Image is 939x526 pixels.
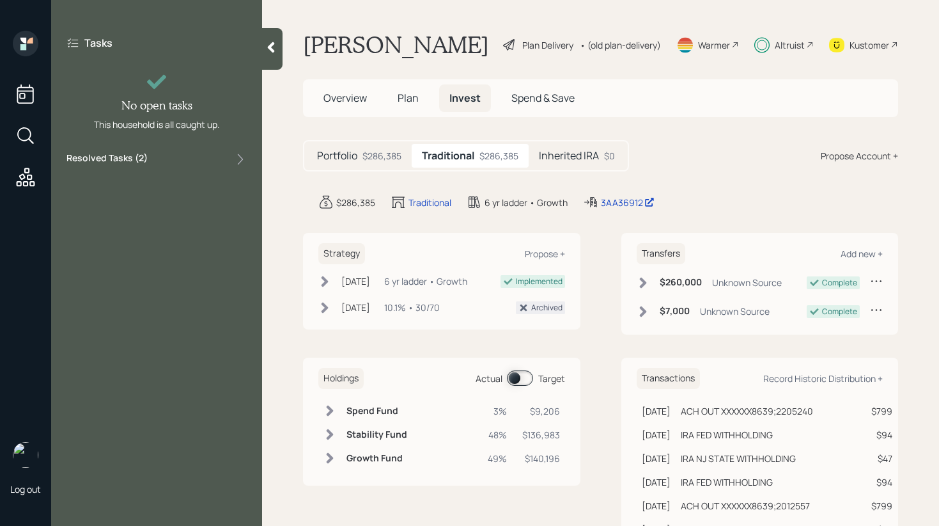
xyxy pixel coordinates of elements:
[538,372,565,385] div: Target
[700,305,770,318] div: Unknown Source
[698,38,730,52] div: Warmer
[637,368,700,389] h6: Transactions
[336,196,375,209] div: $286,385
[346,406,407,417] h6: Spend Fund
[398,91,419,105] span: Plan
[362,149,401,163] div: $286,385
[408,196,451,209] div: Traditional
[865,404,892,418] div: $799
[601,196,655,209] div: 3AA36912
[660,306,690,317] h6: $7,000
[449,91,481,105] span: Invest
[681,452,796,465] div: IRA NJ STATE WITHHOLDING
[516,276,563,287] div: Implemented
[318,368,364,389] h6: Holdings
[642,499,671,513] div: [DATE]
[642,428,671,442] div: [DATE]
[94,118,220,131] div: This household is all caught up.
[346,429,407,440] h6: Stability Fund
[522,428,560,442] div: $136,983
[479,149,518,163] div: $286,385
[660,277,702,288] h6: $260,000
[712,276,782,289] div: Unknown Source
[642,404,671,418] div: [DATE]
[317,150,357,162] h5: Portfolio
[865,452,892,465] div: $47
[485,196,568,209] div: 6 yr ladder • Growth
[121,99,192,113] h4: No open tasks
[865,475,892,489] div: $94
[822,277,857,289] div: Complete
[637,243,685,264] h6: Transfers
[775,38,805,52] div: Altruist
[642,475,671,489] div: [DATE]
[841,248,883,260] div: Add new +
[522,452,560,465] div: $140,196
[681,428,773,442] div: IRA FED WITHHOLDING
[346,453,407,464] h6: Growth Fund
[66,152,148,167] label: Resolved Tasks ( 2 )
[642,452,671,465] div: [DATE]
[539,150,599,162] h5: Inherited IRA
[384,301,440,314] div: 10.1% • 30/70
[341,275,370,288] div: [DATE]
[84,36,113,50] label: Tasks
[476,372,502,385] div: Actual
[323,91,367,105] span: Overview
[822,306,857,317] div: Complete
[318,243,365,264] h6: Strategy
[821,149,898,163] div: Propose Account +
[422,150,474,162] h5: Traditional
[488,404,507,418] div: 3%
[384,275,467,288] div: 6 yr ladder • Growth
[13,442,38,468] img: retirable_logo.png
[511,91,575,105] span: Spend & Save
[580,38,661,52] div: • (old plan-delivery)
[763,372,883,385] div: Record Historic Distribution +
[522,38,573,52] div: Plan Delivery
[10,483,41,495] div: Log out
[681,475,773,489] div: IRA FED WITHHOLDING
[488,452,507,465] div: 49%
[341,301,370,314] div: [DATE]
[681,404,813,418] div: ACH OUT XXXXXX8639;2205240
[522,404,560,418] div: $9,206
[604,149,615,163] div: $0
[488,428,507,442] div: 48%
[303,31,489,59] h1: [PERSON_NAME]
[865,499,892,513] div: $799
[681,499,810,513] div: ACH OUT XXXXXX8639;2012557
[531,302,563,314] div: Archived
[525,248,565,260] div: Propose +
[865,428,892,442] div: $94
[850,38,889,52] div: Kustomer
